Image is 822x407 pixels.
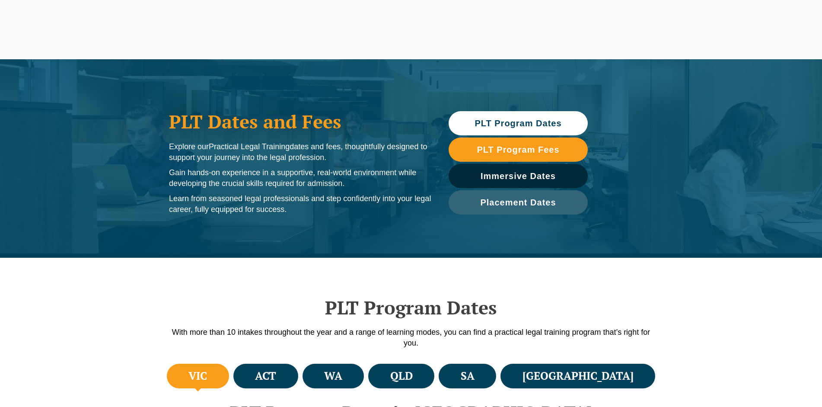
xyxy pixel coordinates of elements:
[169,111,431,132] h1: PLT Dates and Fees
[477,145,559,154] span: PLT Program Fees
[449,111,588,135] a: PLT Program Dates
[165,297,657,318] h2: PLT Program Dates
[165,327,657,349] p: With more than 10 intakes throughout the year and a range of learning modes, you can find a pract...
[169,167,431,189] p: Gain hands-on experience in a supportive, real-world environment while developing the crucial ski...
[475,119,561,128] span: PLT Program Dates
[169,193,431,215] p: Learn from seasoned legal professionals and step confidently into your legal career, fully equipp...
[461,369,475,383] h4: SA
[449,164,588,188] a: Immersive Dates
[169,141,431,163] p: Explore our dates and fees, thoughtfully designed to support your journey into the legal profession.
[523,369,634,383] h4: [GEOGRAPHIC_DATA]
[390,369,413,383] h4: QLD
[449,138,588,162] a: PLT Program Fees
[188,369,207,383] h4: VIC
[209,142,290,151] span: Practical Legal Training
[324,369,342,383] h4: WA
[481,172,556,180] span: Immersive Dates
[255,369,276,383] h4: ACT
[480,198,556,207] span: Placement Dates
[449,190,588,215] a: Placement Dates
